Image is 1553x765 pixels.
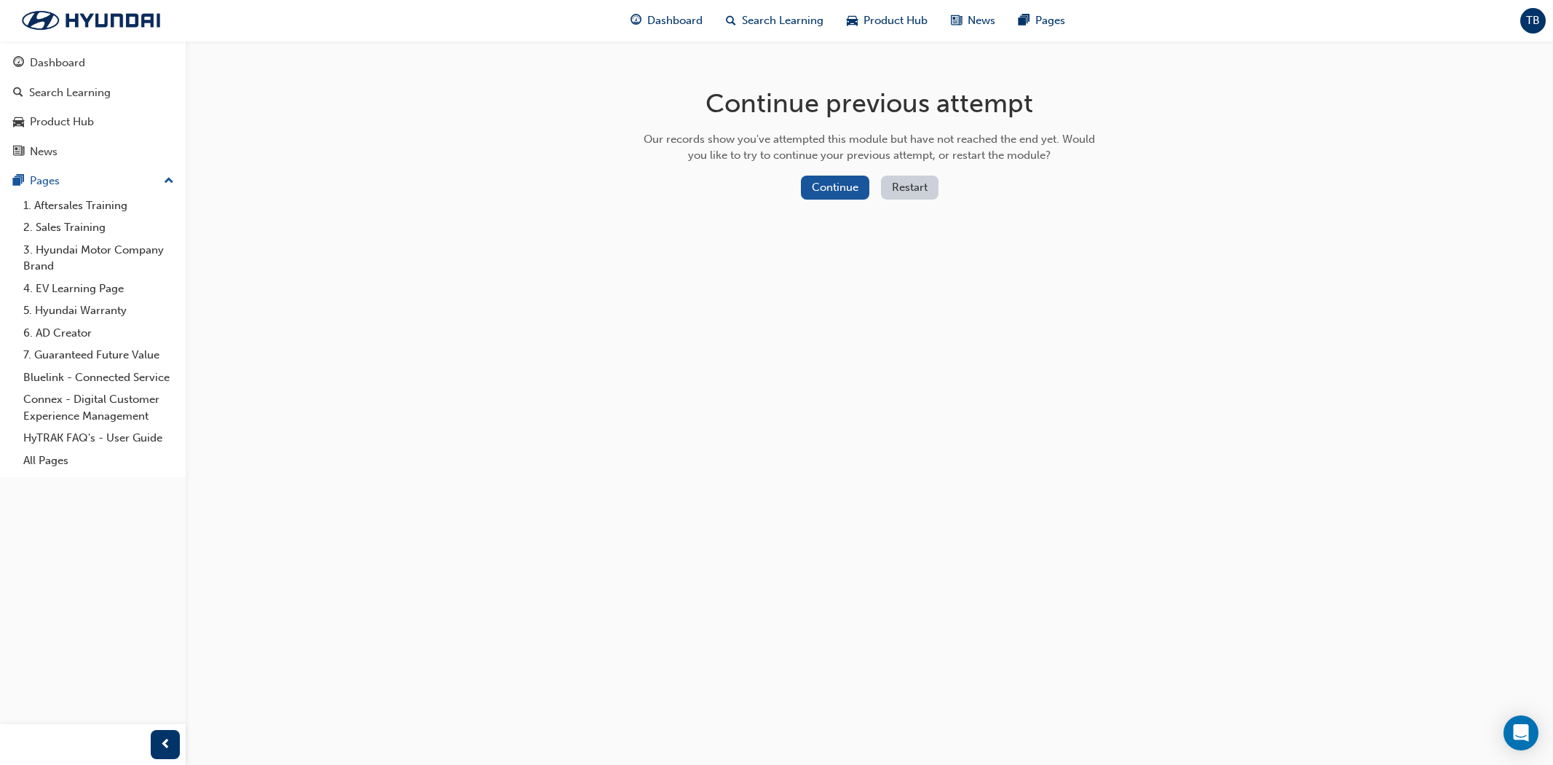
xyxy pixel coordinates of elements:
[17,278,180,300] a: 4. EV Learning Page
[6,168,180,195] button: Pages
[30,114,94,130] div: Product Hub
[30,144,58,160] div: News
[17,366,180,389] a: Bluelink - Connected Service
[6,47,180,168] button: DashboardSearch LearningProduct HubNews
[6,50,180,76] a: Dashboard
[29,85,111,101] div: Search Learning
[968,12,995,29] span: News
[30,173,60,189] div: Pages
[13,175,24,188] span: pages-icon
[801,176,869,200] button: Continue
[639,131,1100,164] div: Our records show you've attempted this module but have not reached the end yet. Would you like to...
[17,388,180,427] a: Connex - Digital Customer Experience Management
[1520,8,1546,34] button: TB
[647,12,703,29] span: Dashboard
[17,344,180,366] a: 7. Guaranteed Future Value
[6,109,180,136] a: Product Hub
[17,427,180,450] a: HyTRAK FAQ's - User Guide
[639,87,1100,119] h1: Continue previous attempt
[1503,715,1538,750] div: Open Intercom Messenger
[881,176,938,200] button: Restart
[164,172,174,191] span: up-icon
[17,239,180,278] a: 3. Hyundai Motor Company Brand
[1526,12,1540,29] span: TB
[160,736,171,754] span: prev-icon
[1007,6,1077,36] a: pages-iconPages
[17,216,180,239] a: 2. Sales Training
[13,87,23,100] span: search-icon
[951,12,962,30] span: news-icon
[17,195,180,217] a: 1. Aftersales Training
[17,299,180,322] a: 5. Hyundai Warranty
[619,6,714,36] a: guage-iconDashboard
[835,6,939,36] a: car-iconProduct Hub
[13,116,24,129] span: car-icon
[631,12,641,30] span: guage-icon
[6,138,180,165] a: News
[742,12,823,29] span: Search Learning
[6,79,180,106] a: Search Learning
[939,6,1007,36] a: news-iconNews
[13,146,24,159] span: news-icon
[17,322,180,345] a: 6. AD Creator
[726,12,736,30] span: search-icon
[1035,12,1065,29] span: Pages
[714,6,835,36] a: search-iconSearch Learning
[847,12,858,30] span: car-icon
[30,55,85,71] div: Dashboard
[7,5,175,36] img: Trak
[1019,12,1030,30] span: pages-icon
[864,12,928,29] span: Product Hub
[17,450,180,472] a: All Pages
[13,57,24,70] span: guage-icon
